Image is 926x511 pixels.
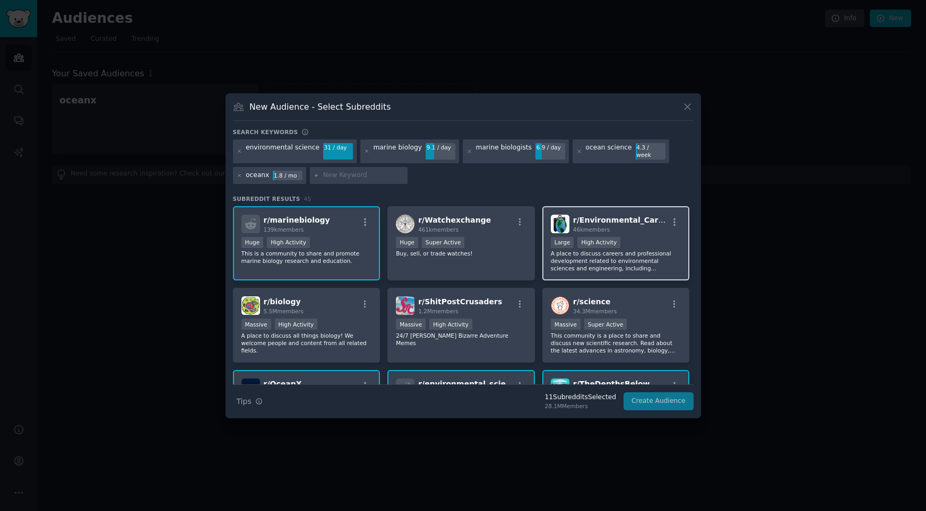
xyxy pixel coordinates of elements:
span: r/ Environmental_Careers [573,216,677,224]
div: Huge [396,237,418,248]
div: environmental science [246,143,319,160]
span: 5.5M members [264,308,304,314]
span: r/ environmental_science [418,380,521,388]
div: 11 Subreddit s Selected [545,393,616,402]
div: Massive [551,319,581,330]
img: TheDepthsBelow [551,378,569,397]
div: 6.9 / day [535,143,565,153]
img: ShitPostCrusaders [396,296,414,315]
h3: New Audience - Select Subreddits [249,101,391,112]
span: 139k members [264,226,304,233]
div: 28.1M Members [545,402,616,410]
span: r/ biology [264,297,301,306]
div: 4.3 / week [636,143,665,160]
div: Super Active [422,237,465,248]
div: marine biologists [476,143,532,160]
div: Super Active [584,319,627,330]
img: science [551,296,569,315]
span: r/ ShitPostCrusaders [418,297,502,306]
div: High Activity [275,319,318,330]
p: Buy, sell, or trade watches! [396,250,526,257]
img: biology [241,296,260,315]
div: ocean science [586,143,632,160]
div: marine biology [373,143,422,160]
span: 461k members [418,226,458,233]
p: This community is a place to share and discuss new scientific research. Read about the latest adv... [551,332,681,354]
span: 34.3M members [573,308,617,314]
div: 1.8 / mo [273,171,302,180]
div: High Activity [577,237,620,248]
img: Environmental_Careers [551,215,569,233]
span: r/ Watchexchange [418,216,491,224]
span: r/ science [573,297,611,306]
span: Tips [237,396,252,407]
img: OceanX [241,378,260,397]
span: 46k members [573,226,610,233]
span: 1.2M members [418,308,458,314]
p: This is a community to share and promote marine biology research and education. [241,250,372,265]
div: Massive [396,319,426,330]
button: Tips [233,392,266,411]
div: 9.1 / day [426,143,455,153]
div: High Activity [429,319,472,330]
span: Subreddit Results [233,195,300,202]
input: New Keyword [323,171,404,180]
p: A place to discuss all things biology! We welcome people and content from all related fields. [241,332,372,354]
div: Large [551,237,574,248]
p: A place to discuss careers and professional development related to environmental sciences and eng... [551,250,681,272]
span: r/ TheDepthsBelow [573,380,650,388]
span: 45 [304,196,311,202]
div: Huge [241,237,264,248]
div: High Activity [267,237,310,248]
div: oceanx [246,171,269,180]
span: r/ marinebiology [264,216,330,224]
div: Massive [241,319,271,330]
span: r/ OceanX [264,380,302,388]
p: 24/7 [PERSON_NAME] Bizarre Adventure Memes [396,332,526,347]
h3: Search keywords [233,128,298,136]
img: Watchexchange [396,215,414,233]
div: 31 / day [323,143,353,153]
